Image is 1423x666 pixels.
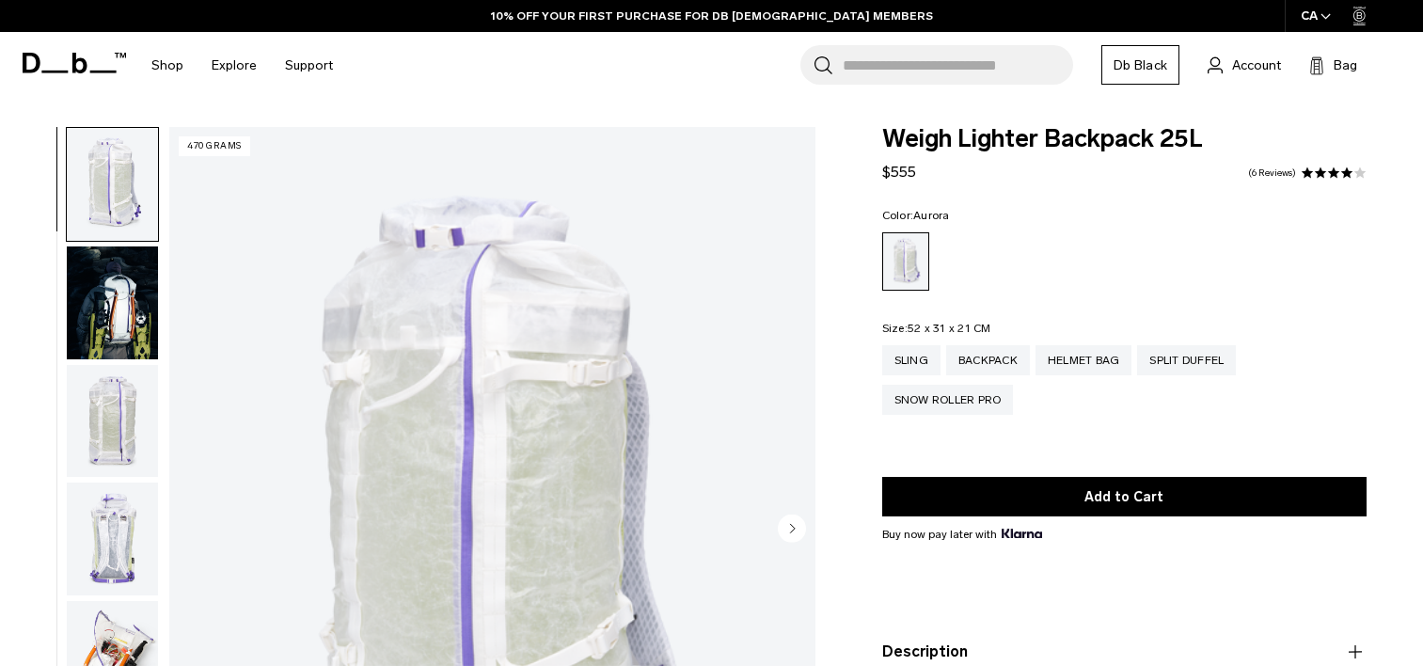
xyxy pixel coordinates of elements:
a: 6 reviews [1248,168,1296,178]
legend: Color: [882,210,950,221]
button: Next slide [778,514,806,546]
legend: Size: [882,323,991,334]
button: Weigh_Lighter_Backpack_25L_2.png [66,364,159,479]
span: 52 x 31 x 21 CM [908,322,991,335]
a: Shop [151,32,183,99]
img: Weigh_Lighter_Backpack_25L_2.png [67,365,158,478]
button: Add to Cart [882,477,1367,516]
a: Sling [882,345,941,375]
span: Aurora [913,209,950,222]
a: Backpack [946,345,1030,375]
nav: Main Navigation [137,32,347,99]
img: Weigh_Lighter_Backpack_25L_Lifestyle_new.png [67,246,158,359]
span: Account [1232,55,1281,75]
button: Description [882,641,1367,663]
img: Weigh_Lighter_Backpack_25L_3.png [67,483,158,595]
p: 470 grams [179,136,250,156]
button: Weigh_Lighter_Backpack_25L_3.png [66,482,159,596]
a: Split Duffel [1137,345,1236,375]
a: Explore [212,32,257,99]
button: Bag [1309,54,1357,76]
a: 10% OFF YOUR FIRST PURCHASE FOR DB [DEMOGRAPHIC_DATA] MEMBERS [491,8,933,24]
img: Weigh_Lighter_Backpack_25L_1.png [67,128,158,241]
span: Buy now pay later with [882,526,1042,543]
span: $555 [882,163,916,181]
span: Bag [1334,55,1357,75]
button: Weigh_Lighter_Backpack_25L_Lifestyle_new.png [66,246,159,360]
a: Account [1208,54,1281,76]
a: Helmet Bag [1036,345,1132,375]
span: Weigh Lighter Backpack 25L [882,127,1367,151]
button: Weigh_Lighter_Backpack_25L_1.png [66,127,159,242]
a: Support [285,32,333,99]
a: Aurora [882,232,929,291]
a: Snow Roller Pro [882,385,1014,415]
a: Db Black [1101,45,1179,85]
img: {"height" => 20, "alt" => "Klarna"} [1002,529,1042,538]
